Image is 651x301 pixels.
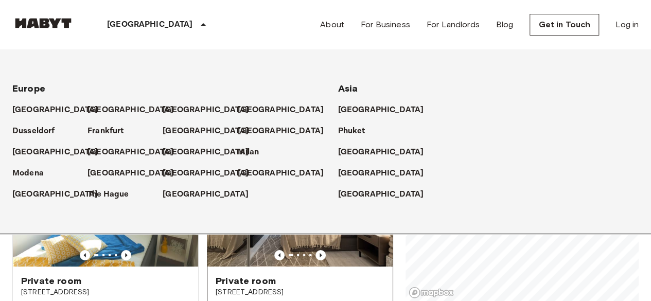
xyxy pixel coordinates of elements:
[80,250,90,260] button: Previous image
[163,104,259,116] a: [GEOGRAPHIC_DATA]
[216,287,384,297] span: [STREET_ADDRESS]
[338,167,424,180] p: [GEOGRAPHIC_DATA]
[615,19,639,31] a: Log in
[163,125,259,137] a: [GEOGRAPHIC_DATA]
[238,146,259,158] p: Milan
[87,167,184,180] a: [GEOGRAPHIC_DATA]
[216,275,276,287] span: Private room
[238,125,334,137] a: [GEOGRAPHIC_DATA]
[320,19,344,31] a: About
[12,188,109,201] a: [GEOGRAPHIC_DATA]
[338,188,424,201] p: [GEOGRAPHIC_DATA]
[338,146,424,158] p: [GEOGRAPHIC_DATA]
[87,188,129,201] p: The Hague
[163,188,249,201] p: [GEOGRAPHIC_DATA]
[427,19,480,31] a: For Landlords
[87,188,139,201] a: The Hague
[163,146,259,158] a: [GEOGRAPHIC_DATA]
[338,125,376,137] a: Phuket
[87,104,173,116] p: [GEOGRAPHIC_DATA]
[274,250,285,260] button: Previous image
[87,125,124,137] p: Frankfurt
[338,188,434,201] a: [GEOGRAPHIC_DATA]
[12,146,98,158] p: [GEOGRAPHIC_DATA]
[238,125,324,137] p: [GEOGRAPHIC_DATA]
[12,167,54,180] a: Modena
[87,167,173,180] p: [GEOGRAPHIC_DATA]
[238,167,324,180] p: [GEOGRAPHIC_DATA]
[87,125,134,137] a: Frankfurt
[409,287,454,298] a: Mapbox logo
[338,167,434,180] a: [GEOGRAPHIC_DATA]
[12,125,65,137] a: Dusseldorf
[21,287,190,297] span: [STREET_ADDRESS]
[238,167,334,180] a: [GEOGRAPHIC_DATA]
[238,104,324,116] p: [GEOGRAPHIC_DATA]
[87,146,173,158] p: [GEOGRAPHIC_DATA]
[163,167,259,180] a: [GEOGRAPHIC_DATA]
[338,125,365,137] p: Phuket
[238,104,334,116] a: [GEOGRAPHIC_DATA]
[338,146,434,158] a: [GEOGRAPHIC_DATA]
[163,188,259,201] a: [GEOGRAPHIC_DATA]
[163,125,249,137] p: [GEOGRAPHIC_DATA]
[87,146,184,158] a: [GEOGRAPHIC_DATA]
[121,250,131,260] button: Previous image
[496,19,514,31] a: Blog
[87,104,184,116] a: [GEOGRAPHIC_DATA]
[530,14,599,36] a: Get in Touch
[163,104,249,116] p: [GEOGRAPHIC_DATA]
[107,19,193,31] p: [GEOGRAPHIC_DATA]
[12,146,109,158] a: [GEOGRAPHIC_DATA]
[12,188,98,201] p: [GEOGRAPHIC_DATA]
[238,146,269,158] a: Milan
[12,104,109,116] a: [GEOGRAPHIC_DATA]
[12,18,74,28] img: Habyt
[338,83,358,94] span: Asia
[361,19,410,31] a: For Business
[21,275,81,287] span: Private room
[163,146,249,158] p: [GEOGRAPHIC_DATA]
[12,83,45,94] span: Europe
[315,250,326,260] button: Previous image
[338,104,434,116] a: [GEOGRAPHIC_DATA]
[12,167,44,180] p: Modena
[12,125,55,137] p: Dusseldorf
[163,167,249,180] p: [GEOGRAPHIC_DATA]
[338,104,424,116] p: [GEOGRAPHIC_DATA]
[12,104,98,116] p: [GEOGRAPHIC_DATA]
